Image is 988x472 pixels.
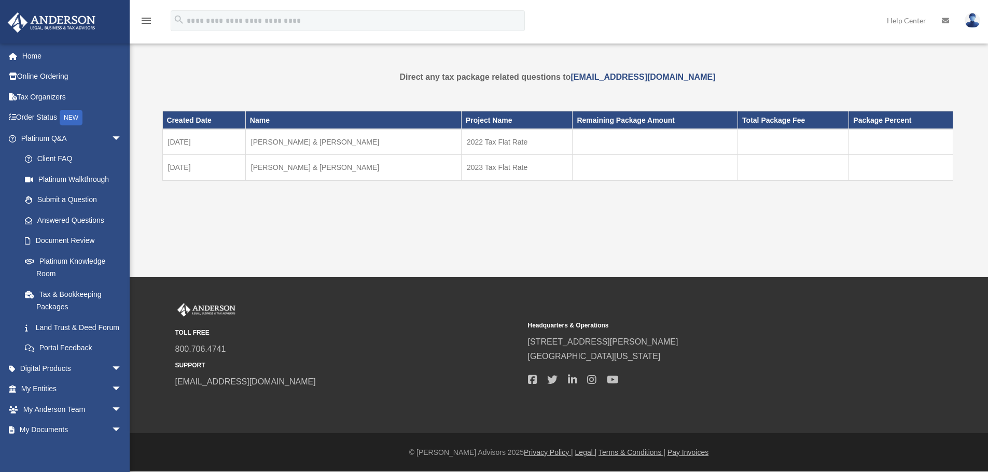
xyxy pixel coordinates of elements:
th: Total Package Fee [738,111,849,129]
a: Digital Productsarrow_drop_down [7,358,137,379]
a: [EMAIL_ADDRESS][DOMAIN_NAME] [570,73,715,81]
td: [DATE] [162,129,245,155]
span: arrow_drop_down [112,379,132,400]
a: Online Ordering [7,66,137,87]
a: Platinum Knowledge Room [15,251,137,284]
span: arrow_drop_down [112,128,132,149]
a: [EMAIL_ADDRESS][DOMAIN_NAME] [175,377,316,386]
div: © [PERSON_NAME] Advisors 2025 [130,446,988,459]
th: Remaining Package Amount [573,111,738,129]
a: My Entitiesarrow_drop_down [7,379,137,399]
a: Home [7,46,137,66]
a: 800.706.4741 [175,345,226,353]
a: Portal Feedback [15,338,137,359]
small: TOLL FREE [175,327,521,338]
td: 2022 Tax Flat Rate [462,129,573,155]
a: My Documentsarrow_drop_down [7,420,137,440]
a: Tax Organizers [7,87,137,107]
td: [DATE] [162,155,245,181]
th: Package Percent [849,111,953,129]
i: search [173,14,185,25]
span: arrow_drop_down [112,399,132,420]
small: Headquarters & Operations [528,320,873,331]
small: SUPPORT [175,360,521,371]
a: Client FAQ [15,149,137,169]
a: [STREET_ADDRESS][PERSON_NAME] [528,337,678,346]
a: My Anderson Teamarrow_drop_down [7,399,137,420]
i: menu [140,15,152,27]
strong: Direct any tax package related questions to [400,73,716,81]
th: Created Date [162,111,245,129]
td: [PERSON_NAME] & [PERSON_NAME] [245,129,461,155]
a: Privacy Policy | [524,448,573,456]
span: arrow_drop_down [112,358,132,379]
a: Legal | [575,448,597,456]
a: Submit a Question [15,190,137,210]
a: [GEOGRAPHIC_DATA][US_STATE] [528,352,661,361]
span: arrow_drop_down [112,420,132,441]
img: User Pic [965,13,980,28]
a: Land Trust & Deed Forum [15,317,137,338]
a: menu [140,18,152,27]
td: 2023 Tax Flat Rate [462,155,573,181]
td: [PERSON_NAME] & [PERSON_NAME] [245,155,461,181]
img: Anderson Advisors Platinum Portal [5,12,99,33]
img: Anderson Advisors Platinum Portal [175,303,238,317]
a: Answered Questions [15,210,137,231]
th: Project Name [462,111,573,129]
a: Platinum Walkthrough [15,169,137,190]
th: Name [245,111,461,129]
a: Tax & Bookkeeping Packages [15,284,132,317]
a: Terms & Conditions | [599,448,665,456]
div: NEW [60,110,82,125]
a: Document Review [15,231,137,251]
a: Platinum Q&Aarrow_drop_down [7,128,137,149]
a: Pay Invoices [667,448,708,456]
a: Order StatusNEW [7,107,137,128]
